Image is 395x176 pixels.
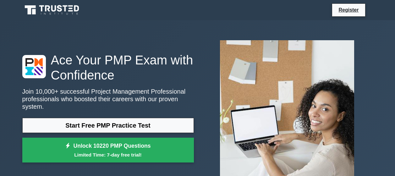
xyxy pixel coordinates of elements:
a: Unlock 10220 PMP QuestionsLimited Time: 7-day free trial! [22,138,194,163]
small: Limited Time: 7-day free trial! [30,151,186,158]
a: Register [335,6,362,14]
h1: Ace Your PMP Exam with Confidence [22,52,194,83]
a: Start Free PMP Practice Test [22,118,194,133]
p: Join 10,000+ successful Project Management Professional professionals who boosted their careers w... [22,88,194,110]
